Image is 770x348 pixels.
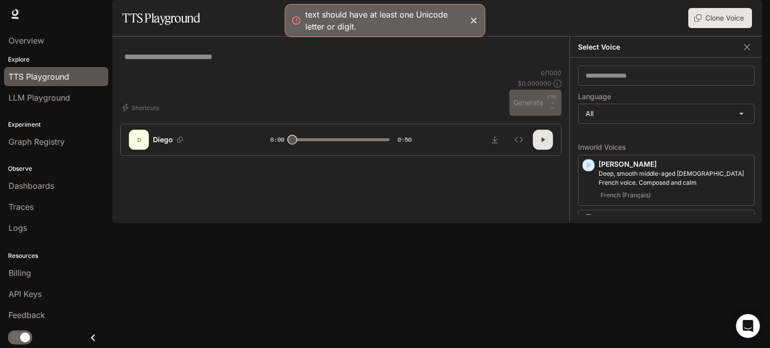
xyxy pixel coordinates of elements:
p: [PERSON_NAME] [599,159,750,169]
h1: TTS Playground [122,8,200,28]
p: Diego [153,135,173,145]
button: Download audio [485,130,505,150]
p: $ 0.000000 [518,79,551,88]
button: Inspect [509,130,529,150]
iframe: Intercom live chat [736,314,760,338]
div: All [579,104,754,123]
p: 0 / 1000 [541,69,561,77]
span: 0:00 [270,135,284,145]
button: Copy Voice ID [173,137,187,143]
span: 0:50 [398,135,412,145]
span: French (Français) [599,189,653,201]
p: Inworld Voices [578,144,754,151]
p: Language [578,93,611,100]
div: text should have at least one Unicode letter or digit. [305,9,465,33]
button: Clone Voice [688,8,752,28]
p: [PERSON_NAME] [599,214,750,224]
div: D [131,132,147,148]
button: Shortcuts [120,100,163,116]
p: Deep, smooth middle-aged male French voice. Composed and calm [599,169,750,187]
